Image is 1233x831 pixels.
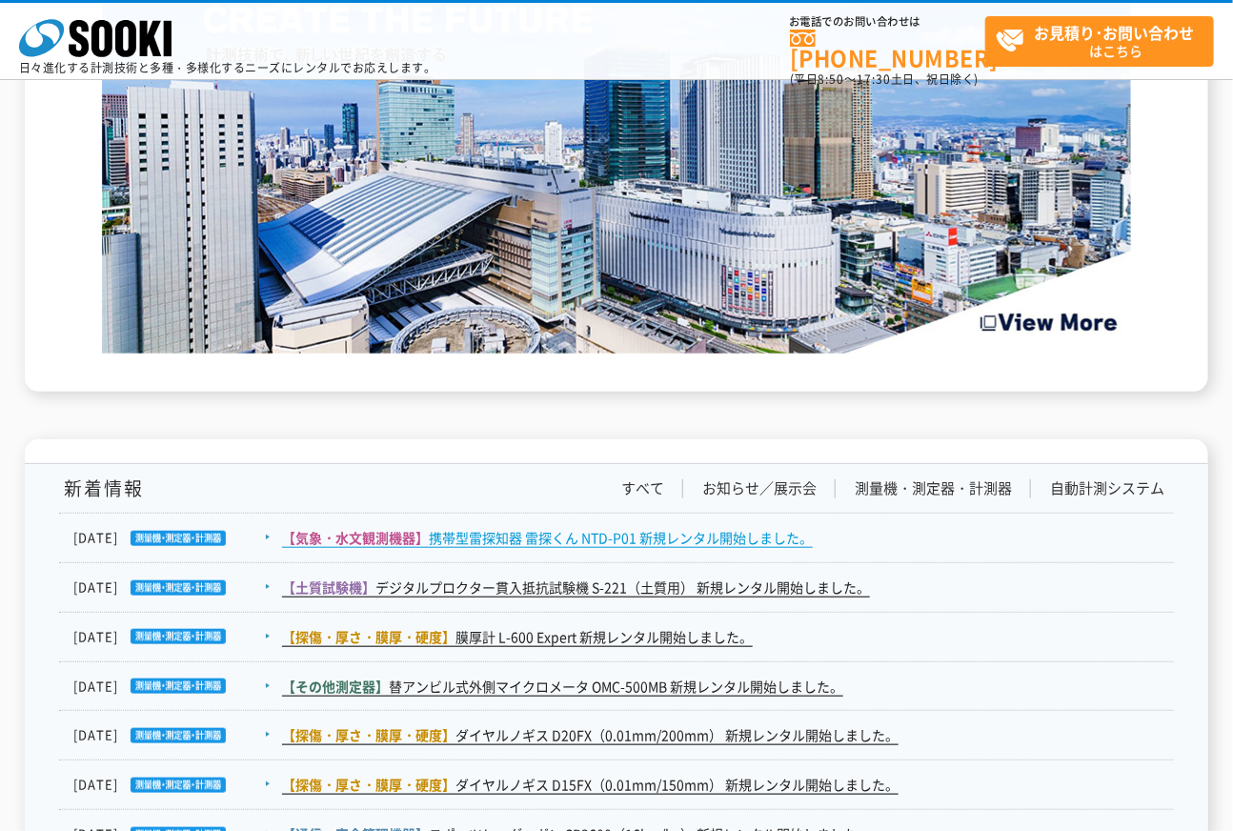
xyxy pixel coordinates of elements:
span: 【探傷・厚さ・膜厚・硬度】 [282,627,455,646]
a: 自動計測システム [1050,478,1164,498]
img: 測量機・測定器・計測器 [118,580,226,596]
a: お知らせ／展示会 [702,478,817,498]
span: 【探傷・厚さ・膜厚・硬度】 [282,725,455,744]
a: 【探傷・厚さ・膜厚・硬度】ダイヤルノギス D15FX（0.01mm/150mm） 新規レンタル開始しました。 [282,775,899,795]
h1: 新着情報 [59,478,144,498]
span: はこちら [996,17,1213,65]
span: 【その他測定器】 [282,677,389,696]
dt: [DATE] [73,775,280,795]
span: 17:30 [857,71,891,88]
a: 【探傷・厚さ・膜厚・硬度】ダイヤルノギス D20FX（0.01mm/200mm） 新規レンタル開始しました。 [282,725,899,745]
p: 日々進化する計測技術と多種・多様化するニーズにレンタルでお応えします。 [19,62,436,73]
img: 測量機・測定器・計測器 [118,531,226,546]
strong: お見積り･お問い合わせ [1035,21,1195,44]
a: [PHONE_NUMBER] [790,30,985,69]
dt: [DATE] [73,528,280,548]
span: 【土質試験機】 [282,578,375,597]
span: 【探傷・厚さ・膜厚・硬度】 [282,775,455,794]
span: 【気象・水文観測機器】 [282,528,429,547]
a: 測量機・測定器・計測器 [855,478,1012,498]
a: 【気象・水文観測機器】携帯型雷探知器 雷探くん NTD-P01 新規レンタル開始しました。 [282,528,813,548]
span: 8:50 [819,71,845,88]
img: 測量機・測定器・計測器 [118,728,226,743]
span: お電話でのお問い合わせは [790,16,985,28]
dt: [DATE] [73,677,280,697]
img: 測量機・測定器・計測器 [118,679,226,694]
dt: [DATE] [73,627,280,647]
a: お見積り･お問い合わせはこちら [985,16,1214,67]
a: 【探傷・厚さ・膜厚・硬度】膜厚計 L-600 Expert 新規レンタル開始しました。 [282,627,753,647]
a: 【その他測定器】替アンビル式外側マイクロメータ OMC-500MB 新規レンタル開始しました。 [282,677,843,697]
span: (平日 ～ 土日、祝日除く) [790,71,979,88]
dt: [DATE] [73,725,280,745]
a: 【土質試験機】デジタルプロクター貫入抵抗試験機 S-221（土質用） 新規レンタル開始しました。 [282,578,870,598]
img: 測量機・測定器・計測器 [118,629,226,644]
a: Create the Future [102,334,1131,353]
img: 測量機・測定器・計測器 [118,778,226,793]
dt: [DATE] [73,578,280,598]
a: すべて [621,478,664,498]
